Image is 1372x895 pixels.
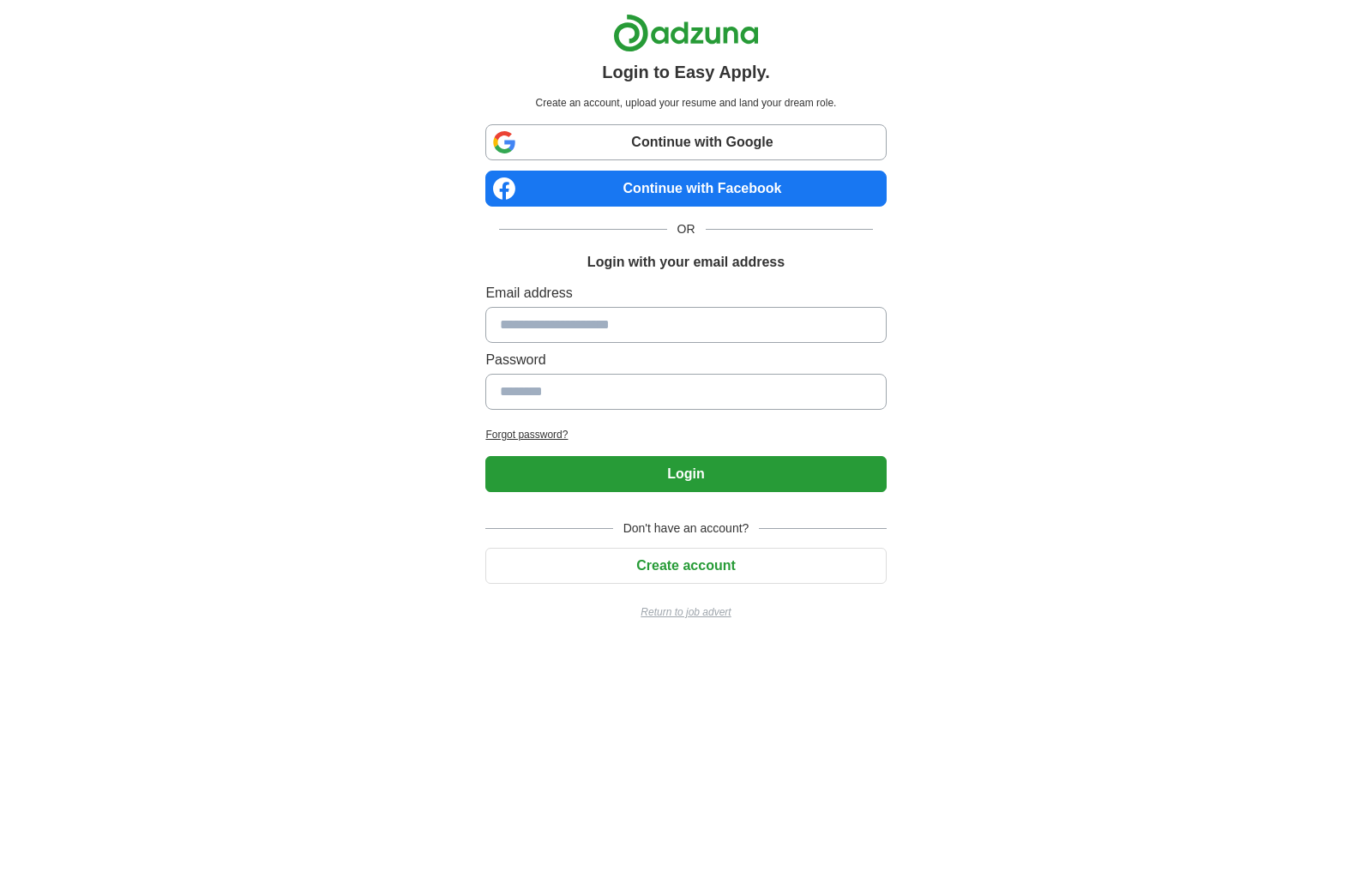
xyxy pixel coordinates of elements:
[667,220,706,238] span: OR
[489,95,882,111] p: Create an account, upload your resume and land your dream role.
[602,59,770,85] h1: Login to Easy Apply.
[485,350,886,370] label: Password
[485,427,886,442] a: Forgot password?
[613,14,759,52] img: Adzuna logo
[485,283,886,303] label: Email address
[587,252,785,273] h1: Login with your email address
[485,456,886,492] button: Login
[485,171,886,207] a: Continue with Facebook
[485,124,886,160] a: Continue with Google
[485,548,886,584] button: Create account
[613,520,760,538] span: Don't have an account?
[485,558,886,573] a: Create account
[485,604,886,620] a: Return to job advert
